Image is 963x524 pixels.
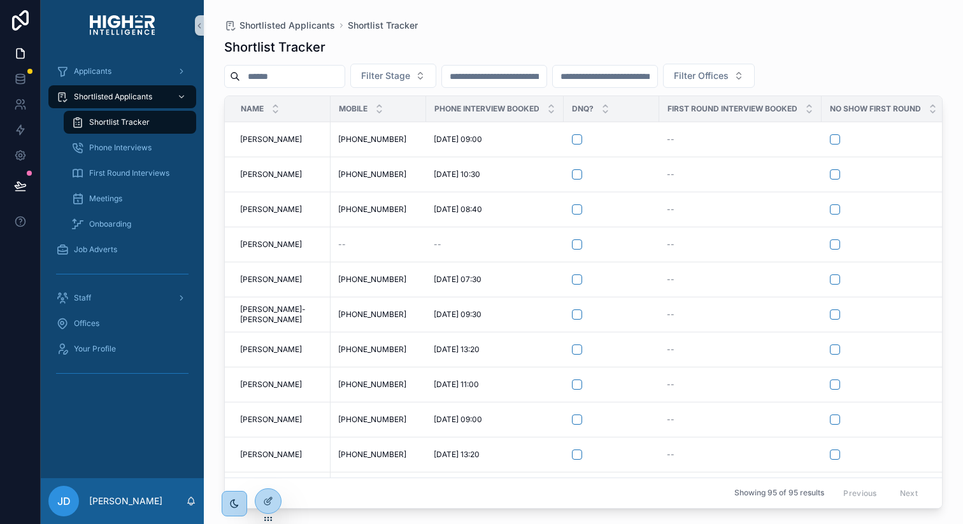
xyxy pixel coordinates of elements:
a: -- [338,239,418,250]
a: [DATE] 08:40 [434,204,556,215]
a: [PERSON_NAME]-[PERSON_NAME] [240,304,323,325]
a: Your Profile [48,337,196,360]
a: [DATE] 13:20 [434,344,556,355]
span: Mobile [339,104,367,114]
span: [PERSON_NAME] [240,239,302,250]
span: [PHONE_NUMBER] [338,344,406,355]
a: Phone Interviews [64,136,196,159]
a: First Round Interviews [64,162,196,185]
a: [PERSON_NAME] [240,204,323,215]
span: -- [667,239,674,250]
a: [PHONE_NUMBER] [338,204,418,215]
a: -- [667,344,814,355]
span: [PERSON_NAME] [240,204,302,215]
img: App logo [90,15,155,36]
button: Select Button [350,64,436,88]
a: -- [667,309,814,320]
span: -- [667,274,674,285]
span: [DATE] 09:00 [434,414,482,425]
span: [PERSON_NAME] [240,134,302,145]
a: [DATE] 13:20 [434,450,556,460]
a: [PHONE_NUMBER] [338,309,418,320]
a: Shortlist Tracker [64,111,196,134]
p: [PERSON_NAME] [89,495,162,507]
button: Select Button [663,64,755,88]
a: [PHONE_NUMBER] [338,344,418,355]
span: [PERSON_NAME] [240,274,302,285]
span: [PHONE_NUMBER] [338,204,406,215]
a: [PERSON_NAME] [240,379,323,390]
a: -- [434,239,556,250]
a: Onboarding [64,213,196,236]
span: Shortlisted Applicants [239,19,335,32]
span: [PHONE_NUMBER] [338,379,406,390]
a: [DATE] 07:30 [434,274,556,285]
span: [DATE] 08:40 [434,204,482,215]
span: [DATE] 10:30 [434,169,480,180]
a: [PERSON_NAME] [240,239,323,250]
span: -- [667,379,674,390]
span: -- [667,169,674,180]
a: [PHONE_NUMBER] [338,274,418,285]
a: -- [667,239,814,250]
a: [PERSON_NAME] [240,134,323,145]
span: JD [57,493,71,509]
a: -- [667,169,814,180]
a: -- [667,450,814,460]
a: [PHONE_NUMBER] [338,379,418,390]
span: [PHONE_NUMBER] [338,274,406,285]
a: Staff [48,287,196,309]
span: Staff [74,293,91,303]
a: [DATE] 09:00 [434,134,556,145]
a: [PERSON_NAME] [240,274,323,285]
div: scrollable content [41,51,204,400]
span: [PERSON_NAME] [240,414,302,425]
a: [PERSON_NAME] [240,450,323,460]
span: -- [667,414,674,425]
a: Meetings [64,187,196,210]
a: [DATE] 09:30 [434,309,556,320]
span: Offices [74,318,99,329]
a: [DATE] 09:00 [434,414,556,425]
span: [PERSON_NAME] [240,344,302,355]
span: [DATE] 13:20 [434,344,480,355]
span: [PHONE_NUMBER] [338,169,406,180]
span: Shortlist Tracker [89,117,150,127]
span: Shortlisted Applicants [74,92,152,102]
span: [PHONE_NUMBER] [338,450,406,460]
a: Applicants [48,60,196,83]
span: -- [434,239,441,250]
span: [PHONE_NUMBER] [338,414,406,425]
a: [PHONE_NUMBER] [338,450,418,460]
span: [DATE] 13:20 [434,450,480,460]
span: -- [338,239,346,250]
a: -- [667,204,814,215]
span: [PERSON_NAME] [240,379,302,390]
span: DNQ? [572,104,594,114]
a: Shortlist Tracker [348,19,418,32]
span: -- [667,309,674,320]
span: No Show First Round [830,104,921,114]
span: Meetings [89,194,122,204]
span: Showing 95 of 95 results [734,488,824,499]
span: Phone Interview Booked [434,104,539,114]
a: Offices [48,312,196,335]
a: [PERSON_NAME] [240,169,323,180]
span: First Round Interview Booked [667,104,797,114]
a: [PHONE_NUMBER] [338,169,418,180]
span: [PHONE_NUMBER] [338,134,406,145]
span: [DATE] 09:30 [434,309,481,320]
a: [PERSON_NAME] [240,344,323,355]
a: [PHONE_NUMBER] [338,134,418,145]
a: -- [667,274,814,285]
span: -- [667,344,674,355]
span: Phone Interviews [89,143,152,153]
span: -- [667,204,674,215]
span: Name [241,104,264,114]
span: Onboarding [89,219,131,229]
span: Filter Stage [361,69,410,82]
a: Shortlisted Applicants [48,85,196,108]
span: [PHONE_NUMBER] [338,309,406,320]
